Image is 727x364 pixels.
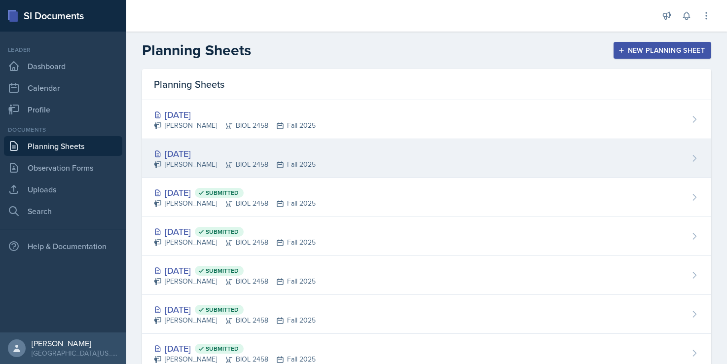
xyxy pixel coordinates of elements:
[154,225,316,238] div: [DATE]
[4,158,122,178] a: Observation Forms
[154,159,316,170] div: [PERSON_NAME] BIOL 2458 Fall 2025
[620,46,705,54] div: New Planning Sheet
[32,348,118,358] div: [GEOGRAPHIC_DATA][US_STATE]
[154,186,316,199] div: [DATE]
[154,342,316,355] div: [DATE]
[154,276,316,287] div: [PERSON_NAME] BIOL 2458 Fall 2025
[206,267,239,275] span: Submitted
[4,45,122,54] div: Leader
[142,139,711,178] a: [DATE] [PERSON_NAME]BIOL 2458Fall 2025
[4,236,122,256] div: Help & Documentation
[206,228,239,236] span: Submitted
[4,136,122,156] a: Planning Sheets
[154,303,316,316] div: [DATE]
[4,56,122,76] a: Dashboard
[4,201,122,221] a: Search
[614,42,711,59] button: New Planning Sheet
[154,315,316,326] div: [PERSON_NAME] BIOL 2458 Fall 2025
[142,100,711,139] a: [DATE] [PERSON_NAME]BIOL 2458Fall 2025
[206,189,239,197] span: Submitted
[4,78,122,98] a: Calendar
[206,306,239,314] span: Submitted
[4,125,122,134] div: Documents
[154,120,316,131] div: [PERSON_NAME] BIOL 2458 Fall 2025
[4,100,122,119] a: Profile
[142,217,711,256] a: [DATE] Submitted [PERSON_NAME]BIOL 2458Fall 2025
[154,237,316,248] div: [PERSON_NAME] BIOL 2458 Fall 2025
[142,256,711,295] a: [DATE] Submitted [PERSON_NAME]BIOL 2458Fall 2025
[142,295,711,334] a: [DATE] Submitted [PERSON_NAME]BIOL 2458Fall 2025
[154,147,316,160] div: [DATE]
[154,264,316,277] div: [DATE]
[142,69,711,100] div: Planning Sheets
[154,108,316,121] div: [DATE]
[142,41,251,59] h2: Planning Sheets
[206,345,239,353] span: Submitted
[154,198,316,209] div: [PERSON_NAME] BIOL 2458 Fall 2025
[4,180,122,199] a: Uploads
[32,338,118,348] div: [PERSON_NAME]
[142,178,711,217] a: [DATE] Submitted [PERSON_NAME]BIOL 2458Fall 2025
